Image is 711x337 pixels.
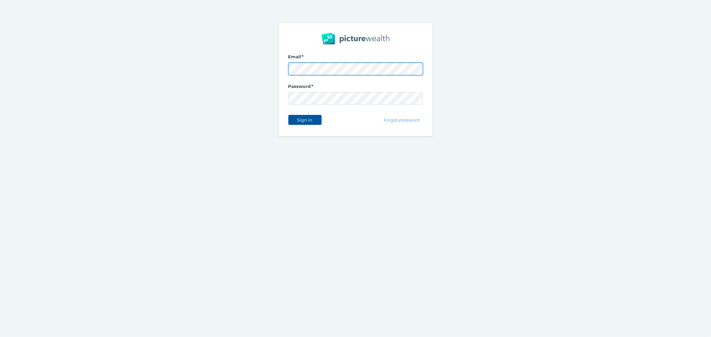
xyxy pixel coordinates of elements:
[380,115,423,125] button: Forgot password
[288,54,423,63] label: Email
[294,117,315,123] span: Sign in
[288,115,322,125] button: Sign in
[288,84,423,92] label: Password
[381,117,422,123] span: Forgot password
[322,33,389,45] img: PW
